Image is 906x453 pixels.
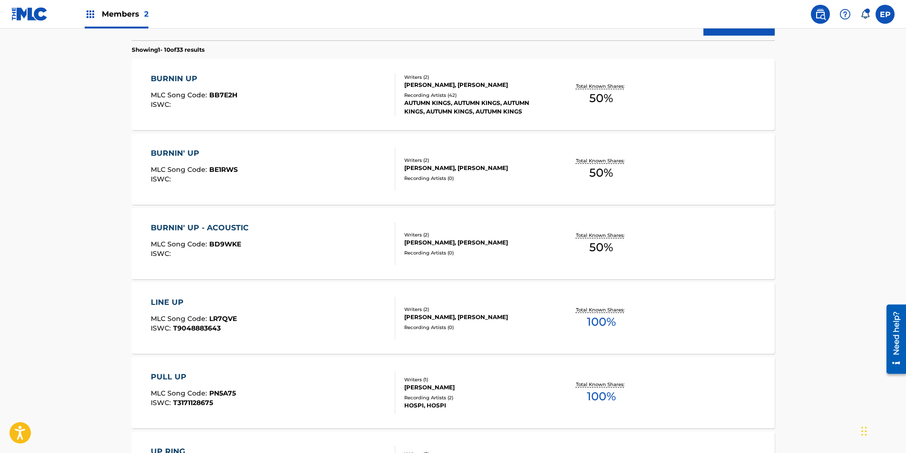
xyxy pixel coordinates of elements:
[404,313,548,321] div: [PERSON_NAME], [PERSON_NAME]
[102,9,148,19] span: Members
[151,73,237,85] div: BURNIN UP
[404,401,548,410] div: HOSPI, HOSPI
[576,306,627,313] p: Total Known Shares:
[876,5,895,24] div: User Menu
[587,313,616,330] span: 100 %
[576,83,627,90] p: Total Known Shares:
[576,381,627,388] p: Total Known Shares:
[576,232,627,239] p: Total Known Shares:
[151,371,236,383] div: PULL UP
[11,7,48,21] img: MLC Logo
[173,324,221,332] span: T9048883643
[151,148,238,159] div: BURNIN' UP
[132,133,775,205] a: BURNIN' UPMLC Song Code:BE1RWSISWC:Writers (2)[PERSON_NAME], [PERSON_NAME]Recording Artists (0)To...
[151,100,173,109] span: ISWC :
[404,157,548,164] div: Writers ( 2 )
[836,5,855,24] div: Help
[151,314,209,323] span: MLC Song Code :
[132,283,775,354] a: LINE UPMLC Song Code:LR7QVEISWC:T9048883643Writers (2)[PERSON_NAME], [PERSON_NAME]Recording Artis...
[858,407,906,453] iframe: Chat Widget
[132,46,205,54] p: Showing 1 - 10 of 33 results
[589,90,613,107] span: 50 %
[132,357,775,428] a: PULL UPMLC Song Code:PN5A75ISWC:T3171128675Writers (1)[PERSON_NAME]Recording Artists (2)HOSPI, HO...
[404,376,548,383] div: Writers ( 1 )
[144,9,148,19] span: 2
[404,238,548,247] div: [PERSON_NAME], [PERSON_NAME]
[151,175,173,183] span: ISWC :
[587,388,616,405] span: 100 %
[589,239,613,256] span: 50 %
[815,9,826,20] img: search
[132,208,775,279] a: BURNIN' UP - ACOUSTICMLC Song Code:BD9WKEISWC:Writers (2)[PERSON_NAME], [PERSON_NAME]Recording Ar...
[151,324,173,332] span: ISWC :
[404,175,548,182] div: Recording Artists ( 0 )
[151,249,173,258] span: ISWC :
[589,164,613,181] span: 50 %
[811,5,830,24] a: Public Search
[173,398,213,407] span: T3171128675
[151,165,209,174] span: MLC Song Code :
[404,324,548,331] div: Recording Artists ( 0 )
[839,9,851,20] img: help
[85,9,96,20] img: Top Rightsholders
[404,164,548,172] div: [PERSON_NAME], [PERSON_NAME]
[404,92,548,99] div: Recording Artists ( 42 )
[404,74,548,81] div: Writers ( 2 )
[151,222,253,234] div: BURNIN' UP - ACOUSTIC
[209,389,236,397] span: PN5A75
[404,394,548,401] div: Recording Artists ( 2 )
[209,165,238,174] span: BE1RWS
[861,417,867,445] div: Drag
[209,240,241,248] span: BD9WKE
[209,91,237,99] span: BB7E2H
[404,249,548,256] div: Recording Artists ( 0 )
[404,383,548,392] div: [PERSON_NAME]
[151,91,209,99] span: MLC Song Code :
[860,9,870,19] div: Notifications
[404,99,548,116] div: AUTUMN KINGS, AUTUMN KINGS, AUTUMN KINGS, AUTUMN KINGS, AUTUMN KINGS
[151,389,209,397] span: MLC Song Code :
[404,81,548,89] div: [PERSON_NAME], [PERSON_NAME]
[879,301,906,377] iframe: Resource Center
[151,297,237,308] div: LINE UP
[404,306,548,313] div: Writers ( 2 )
[404,231,548,238] div: Writers ( 2 )
[151,398,173,407] span: ISWC :
[209,314,237,323] span: LR7QVE
[151,240,209,248] span: MLC Song Code :
[132,59,775,130] a: BURNIN UPMLC Song Code:BB7E2HISWC:Writers (2)[PERSON_NAME], [PERSON_NAME]Recording Artists (42)AU...
[576,157,627,164] p: Total Known Shares:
